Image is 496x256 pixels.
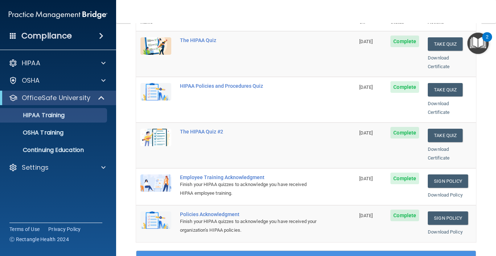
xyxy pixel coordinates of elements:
[22,94,90,102] p: OfficeSafe University
[428,211,468,225] a: Sign Policy
[467,33,489,54] button: Open Resource Center, 2 new notifications
[22,59,40,67] p: HIPAA
[9,226,40,233] a: Terms of Use
[359,213,373,218] span: [DATE]
[180,211,319,217] div: Policies Acknowledgment
[359,176,373,181] span: [DATE]
[48,226,81,233] a: Privacy Policy
[9,76,106,85] a: OSHA
[428,192,463,198] a: Download Policy
[428,129,463,142] button: Take Quiz
[5,112,65,119] p: HIPAA Training
[428,174,468,188] a: Sign Policy
[180,174,319,180] div: Employee Training Acknowledgment
[9,8,107,22] img: PMB logo
[359,84,373,90] span: [DATE]
[390,81,419,93] span: Complete
[180,83,319,89] div: HIPAA Policies and Procedures Quiz
[9,236,69,243] span: Ⓒ Rectangle Health 2024
[390,173,419,184] span: Complete
[390,210,419,221] span: Complete
[9,94,105,102] a: OfficeSafe University
[486,37,488,46] div: 2
[428,37,463,51] button: Take Quiz
[5,146,104,154] p: Continuing Education
[22,163,49,172] p: Settings
[9,163,106,172] a: Settings
[21,31,72,41] h4: Compliance
[428,55,450,69] a: Download Certificate
[390,127,419,139] span: Complete
[370,217,487,246] iframe: Drift Widget Chat Controller
[5,129,63,136] p: OSHA Training
[180,180,319,198] div: Finish your HIPAA quizzes to acknowledge you have received HIPAA employee training.
[9,59,106,67] a: HIPAA
[428,101,450,115] a: Download Certificate
[22,76,40,85] p: OSHA
[359,39,373,44] span: [DATE]
[428,146,450,161] a: Download Certificate
[390,36,419,47] span: Complete
[180,37,319,43] div: The HIPAA Quiz
[180,129,319,135] div: The HIPAA Quiz #2
[359,130,373,136] span: [DATE]
[180,217,319,235] div: Finish your HIPAA quizzes to acknowledge you have received your organization’s HIPAA policies.
[428,83,463,96] button: Take Quiz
